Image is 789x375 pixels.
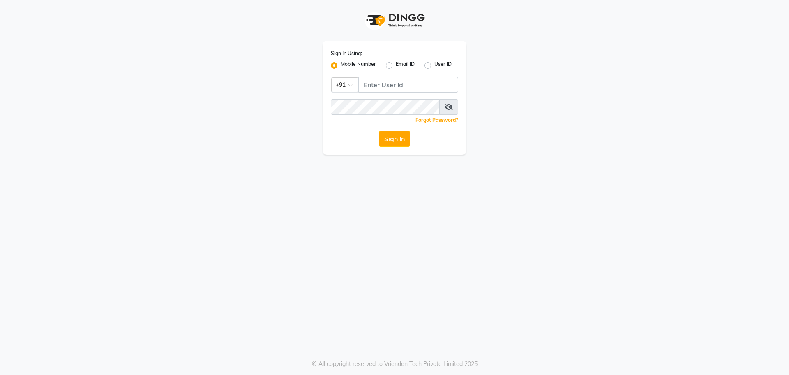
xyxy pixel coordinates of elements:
input: Username [358,77,458,93]
label: Email ID [396,61,415,70]
a: Forgot Password? [415,117,458,123]
label: User ID [434,61,452,70]
button: Sign In [379,131,410,147]
label: Mobile Number [341,61,376,70]
img: logo1.svg [362,8,427,33]
input: Username [331,99,440,115]
label: Sign In Using: [331,50,362,57]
